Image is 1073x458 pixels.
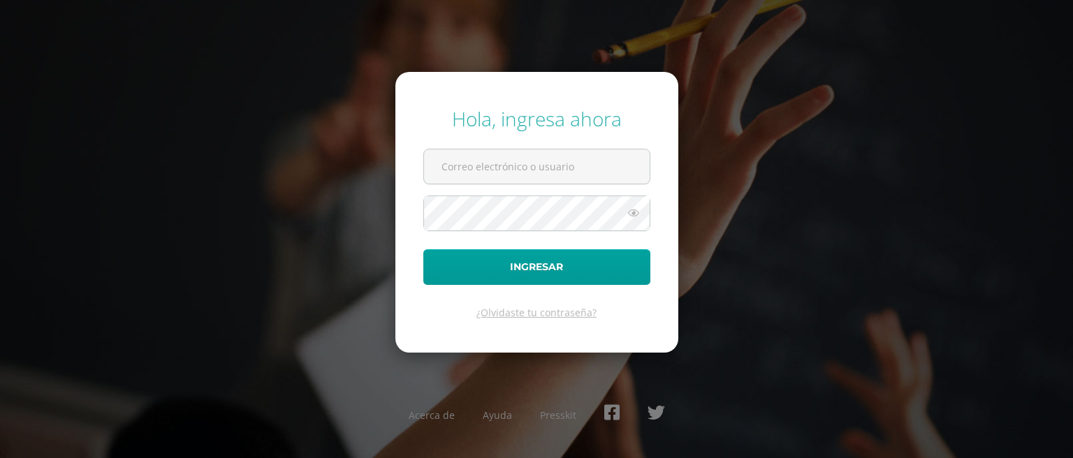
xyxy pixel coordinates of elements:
a: Acerca de [409,408,455,422]
button: Ingresar [423,249,650,285]
a: ¿Olvidaste tu contraseña? [476,306,597,319]
input: Correo electrónico o usuario [424,149,650,184]
a: Presskit [540,408,576,422]
div: Hola, ingresa ahora [423,105,650,132]
a: Ayuda [483,408,512,422]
